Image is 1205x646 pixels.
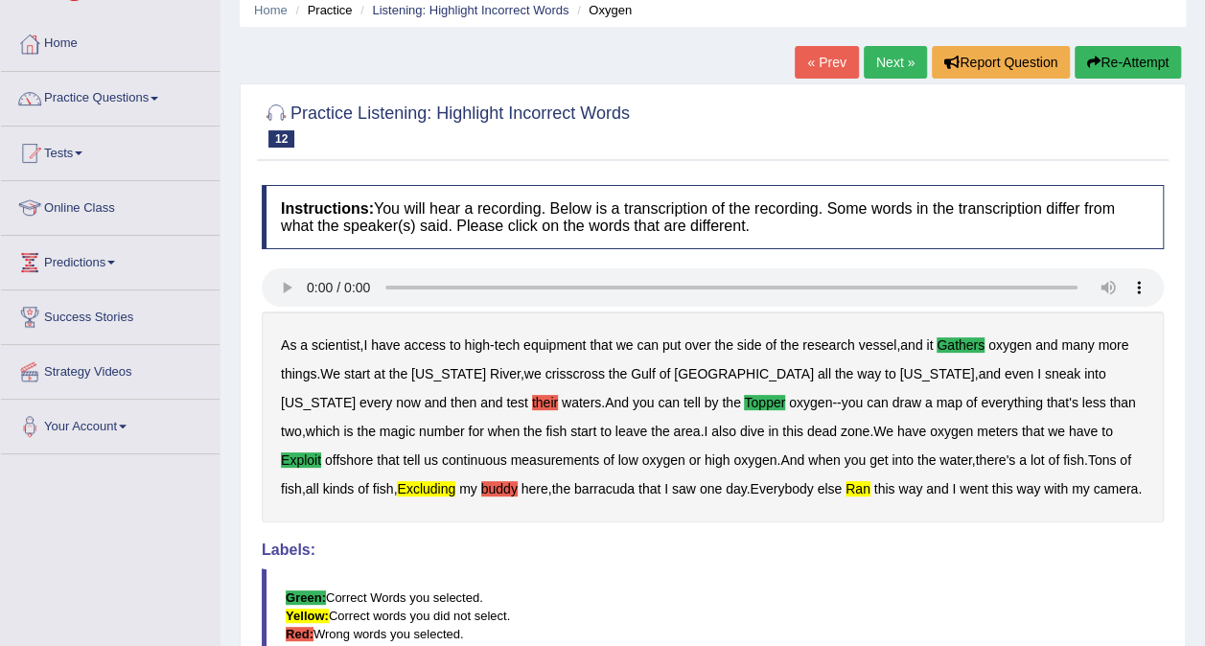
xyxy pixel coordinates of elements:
a: Online Class [1,181,220,229]
b: vessel [858,337,896,353]
b: everything [981,395,1043,410]
b: As [281,337,296,353]
li: Oxygen [572,1,632,19]
a: Home [254,3,288,17]
b: have [897,424,926,439]
b: and [926,481,948,496]
b: Gulf [631,366,656,381]
b: excluding [397,481,455,496]
b: tell [684,395,701,410]
b: my [1072,481,1090,496]
b: dive [740,424,765,439]
b: that [638,481,660,496]
b: We [320,366,340,381]
b: oxygen [789,395,832,410]
b: measurements [511,452,600,468]
b: is [343,424,353,439]
b: and [480,395,502,410]
b: start [570,424,596,439]
b: now [396,395,421,410]
b: in [768,424,778,439]
b: things [281,366,316,381]
b: leave [615,424,647,439]
b: at [374,366,385,381]
b: less [1082,395,1106,410]
b: all [818,366,831,381]
b: we [1048,424,1065,439]
b: of [765,337,776,353]
b: map [936,395,962,410]
b: to [1101,424,1113,439]
li: Practice [290,1,352,19]
b: more [1098,337,1128,353]
b: my [459,481,477,496]
b: and [978,366,1000,381]
b: the [714,337,732,353]
b: it [926,337,933,353]
b: of [358,481,369,496]
b: can [637,337,659,353]
b: meters [977,424,1018,439]
b: this [992,481,1013,496]
b: oxygen [641,452,684,468]
b: I [664,481,668,496]
b: one [700,481,722,496]
b: all [306,481,319,496]
b: start [344,366,370,381]
button: Report Question [932,46,1070,79]
b: we [616,337,634,353]
b: of [966,395,978,410]
b: Instructions: [281,200,374,217]
b: into [1084,366,1106,381]
b: I [1037,366,1041,381]
b: oxygen [733,452,776,468]
b: topper [744,395,785,410]
b: and [1035,337,1057,353]
a: Strategy Videos [1,345,220,393]
b: fish [545,424,567,439]
a: Success Stories [1,290,220,338]
b: test [506,395,528,410]
b: and [425,395,447,410]
b: we [524,366,542,381]
b: that [1022,424,1044,439]
b: Yellow: [286,609,329,623]
b: the [780,337,799,353]
b: River [490,366,521,381]
a: Practice Questions [1,72,220,120]
b: the [722,395,740,410]
b: even [1005,366,1033,381]
b: way [857,366,881,381]
b: way [1016,481,1040,496]
b: [GEOGRAPHIC_DATA] [674,366,814,381]
b: into [892,452,914,468]
b: the [357,424,375,439]
a: Tests [1,127,220,174]
b: access [404,337,446,353]
b: the [917,452,936,468]
b: that's [1047,395,1078,410]
b: can [658,395,680,410]
b: here [521,481,548,496]
b: two [281,424,302,439]
b: waters [562,395,601,410]
b: crisscross [545,366,605,381]
b: offshore [325,452,373,468]
b: every [359,395,392,410]
b: I [704,424,707,439]
a: Listening: Highlight Incorrect Words [372,3,568,17]
b: zone [841,424,869,439]
b: to [600,424,612,439]
b: We [873,424,893,439]
b: oxygen [930,424,973,439]
b: Green: [286,590,326,605]
a: Home [1,17,220,65]
b: that [377,452,399,468]
b: Everybody [750,481,813,496]
b: And [780,452,804,468]
b: oxygen [988,337,1031,353]
button: Re-Attempt [1075,46,1181,79]
b: the [835,366,853,381]
b: you [633,395,655,410]
b: then [451,395,476,410]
